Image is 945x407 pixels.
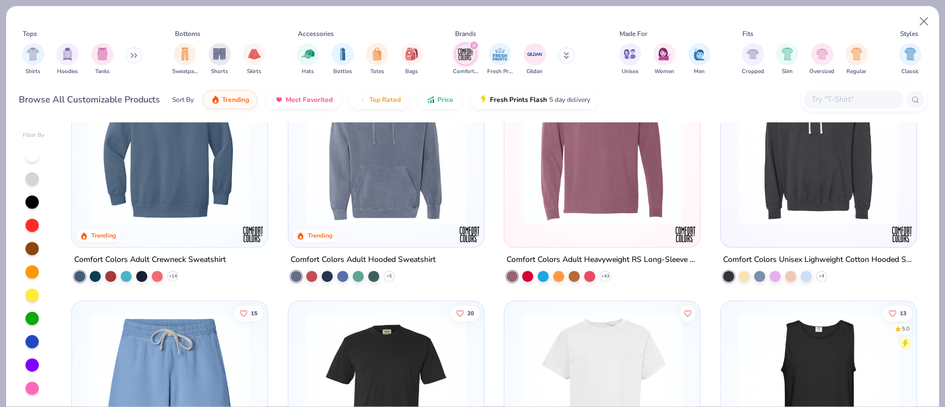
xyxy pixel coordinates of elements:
[242,223,264,245] img: Comfort Colors logo
[211,95,220,104] img: trending.gif
[653,43,675,76] div: filter for Women
[742,43,764,76] div: filter for Cropped
[742,29,753,39] div: Fits
[487,43,513,76] div: filter for Fresh Prints
[526,68,543,76] span: Gildan
[688,43,710,76] button: filter button
[298,29,334,39] div: Accessories
[524,43,546,76] div: filter for Gildan
[209,43,231,76] div: filter for Shorts
[243,43,265,76] button: filter button
[401,43,423,76] div: filter for Bags
[91,43,113,76] button: filter button
[203,90,257,109] button: Trending
[358,95,367,104] img: TopRated.gif
[619,29,647,39] div: Made For
[526,46,543,63] img: Gildan Image
[524,43,546,76] button: filter button
[904,48,917,60] img: Classic Image
[901,68,919,76] span: Classic
[291,253,436,266] div: Comfort Colors Adult Hooded Sweatshirt
[211,68,228,76] span: Shorts
[622,68,638,76] span: Unisex
[619,43,641,76] button: filter button
[900,310,906,316] span: 13
[472,62,645,224] img: 26774e61-c1b5-4bcd-89d8-cf49a490ee77
[883,305,912,321] button: Like
[810,93,896,106] input: Try "T-Shirt"
[688,43,710,76] div: filter for Men
[846,68,866,76] span: Regular
[776,43,798,76] button: filter button
[247,68,261,76] span: Skirts
[299,62,472,224] img: ff9285ed-6195-4d41-bd6b-4a29e0566347
[819,272,824,279] span: + 4
[213,48,226,60] img: Shorts Image
[490,95,547,104] span: Fresh Prints Flash
[890,223,912,245] img: Comfort Colors logo
[674,223,696,245] img: Comfort Colors logo
[57,68,78,76] span: Hoodies
[297,43,319,76] button: filter button
[266,90,341,109] button: Most Favorited
[370,68,384,76] span: Totes
[623,48,636,60] img: Unisex Image
[507,253,698,266] div: Comfort Colors Adult Heavyweight RS Long-Sleeve T-Shirt
[458,223,480,245] img: Comfort Colors logo
[22,43,44,76] div: filter for Shirts
[815,48,828,60] img: Oversized Image
[515,62,688,224] img: 8efac5f7-8da2-47f5-bf92-f12be686d45d
[25,68,40,76] span: Shirts
[451,305,479,321] button: Like
[248,48,261,60] img: Skirts Image
[27,48,39,60] img: Shirts Image
[366,43,388,76] button: filter button
[437,95,453,104] span: Price
[900,29,918,39] div: Styles
[337,48,349,60] img: Bottles Image
[172,68,198,76] span: Sweatpants
[781,48,793,60] img: Slim Image
[401,43,423,76] button: filter button
[23,131,45,140] div: Filter By
[366,43,388,76] div: filter for Totes
[61,48,74,60] img: Hoodies Image
[809,68,834,76] span: Oversized
[96,48,109,60] img: Tanks Image
[654,68,674,76] span: Women
[350,90,409,109] button: Top Rated
[776,43,798,76] div: filter for Slim
[694,68,705,76] span: Men
[297,43,319,76] div: filter for Hats
[243,43,265,76] div: filter for Skirts
[418,90,462,109] button: Price
[487,68,513,76] span: Fresh Prints
[172,95,194,105] div: Sort By
[453,43,478,76] div: filter for Comfort Colors
[74,253,226,266] div: Comfort Colors Adult Crewneck Sweatshirt
[275,95,283,104] img: most_fav.gif
[405,48,417,60] img: Bags Image
[899,43,921,76] div: filter for Classic
[169,272,177,279] span: + 14
[693,48,705,60] img: Men Image
[209,43,231,76] button: filter button
[332,43,354,76] button: filter button
[723,253,914,266] div: Comfort Colors Unisex Lighweight Cotton Hooded Sweatshirt
[222,95,249,104] span: Trending
[457,46,474,63] img: Comfort Colors Image
[175,29,200,39] div: Bottoms
[742,68,764,76] span: Cropped
[405,68,418,76] span: Bags
[95,68,110,76] span: Tanks
[658,48,671,60] img: Women Image
[19,93,160,106] div: Browse All Customizable Products
[455,29,476,39] div: Brands
[332,43,354,76] div: filter for Bottles
[302,68,314,76] span: Hats
[369,95,401,104] span: Top Rated
[467,310,474,316] span: 20
[742,43,764,76] button: filter button
[782,68,793,76] span: Slim
[619,43,641,76] div: filter for Unisex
